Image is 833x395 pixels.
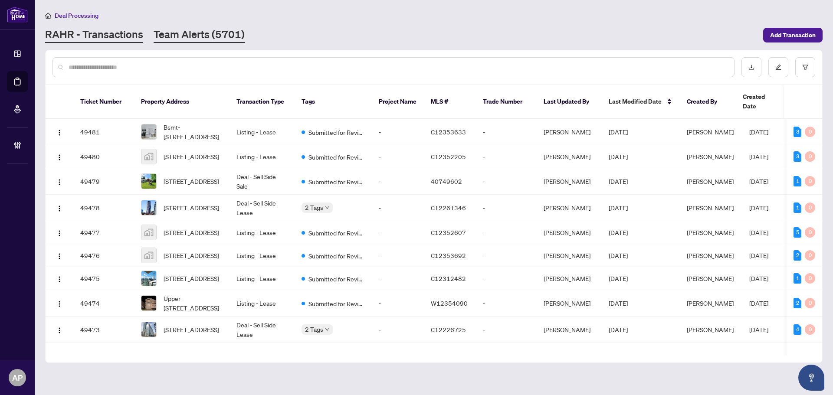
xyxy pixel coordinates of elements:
span: [DATE] [609,128,628,136]
td: Deal - Sell Side Lease [230,317,295,343]
td: - [372,317,424,343]
button: Logo [52,174,66,188]
button: Logo [52,150,66,163]
th: Created Date [736,85,797,119]
span: [DATE] [749,274,768,282]
td: 49478 [73,195,134,221]
span: C12353633 [431,128,466,136]
span: [DATE] [609,177,628,185]
button: filter [795,57,815,77]
span: Submitted for Review [308,152,365,162]
td: - [372,290,424,317]
img: Logo [56,276,63,283]
span: [DATE] [609,299,628,307]
th: Last Modified Date [602,85,680,119]
img: Logo [56,154,63,161]
button: Logo [52,271,66,285]
th: Project Name [372,85,424,119]
td: 49477 [73,221,134,244]
span: C12261346 [431,204,466,212]
img: thumbnail-img [141,225,156,240]
a: RAHR - Transactions [45,27,143,43]
span: [DATE] [749,299,768,307]
span: Submitted for Review [308,228,365,238]
button: download [741,57,761,77]
span: [DATE] [609,204,628,212]
span: Submitted for Review [308,251,365,261]
span: [STREET_ADDRESS] [164,176,219,186]
td: - [372,244,424,267]
td: - [372,267,424,290]
td: Listing - Lease [230,290,295,317]
td: - [476,168,537,195]
img: Logo [56,179,63,186]
span: [DATE] [749,204,768,212]
span: [DATE] [749,229,768,236]
span: [STREET_ADDRESS] [164,203,219,212]
div: 2 [794,250,801,261]
span: Last Modified Date [609,97,662,106]
td: [PERSON_NAME] [537,290,602,317]
span: [PERSON_NAME] [687,204,734,212]
td: - [476,221,537,244]
span: Submitted for Review [308,127,365,137]
div: 3 [794,151,801,162]
span: C12352607 [431,229,466,236]
td: - [372,195,424,221]
td: - [372,168,424,195]
span: Submitted for Review [308,274,365,284]
td: - [476,267,537,290]
img: thumbnail-img [141,174,156,189]
span: [STREET_ADDRESS] [164,228,219,237]
span: [STREET_ADDRESS] [164,274,219,283]
img: thumbnail-img [141,124,156,139]
th: Trade Number [476,85,537,119]
span: 2 Tags [305,324,323,334]
span: [PERSON_NAME] [687,153,734,160]
div: 0 [805,202,815,213]
div: 0 [805,176,815,186]
div: 0 [805,227,815,238]
td: [PERSON_NAME] [537,195,602,221]
span: Upper-[STREET_ADDRESS] [164,294,223,313]
td: - [372,145,424,168]
span: [DATE] [609,153,628,160]
span: 40749602 [431,177,462,185]
div: 0 [805,250,815,261]
span: [DATE] [749,326,768,333]
span: AP [12,372,23,384]
td: 49474 [73,290,134,317]
span: C12312482 [431,274,466,282]
img: thumbnail-img [141,200,156,215]
span: [STREET_ADDRESS] [164,152,219,161]
div: 0 [805,324,815,335]
span: [DATE] [609,326,628,333]
span: [PERSON_NAME] [687,274,734,282]
td: Listing - Lease [230,119,295,145]
span: [STREET_ADDRESS] [164,251,219,260]
th: Ticket Number [73,85,134,119]
th: Transaction Type [230,85,295,119]
button: Logo [52,225,66,239]
img: thumbnail-img [141,296,156,310]
button: Logo [52,125,66,139]
button: Open asap [798,365,824,391]
img: Logo [56,253,63,260]
td: [PERSON_NAME] [537,317,602,343]
td: - [476,195,537,221]
span: [PERSON_NAME] [687,251,734,259]
td: Listing - Lease [230,244,295,267]
td: - [476,119,537,145]
span: Created Date [743,92,779,111]
div: 1 [794,273,801,284]
span: [DATE] [749,251,768,259]
span: edit [775,64,781,70]
td: [PERSON_NAME] [537,267,602,290]
div: 0 [805,127,815,137]
a: Team Alerts (5701) [154,27,245,43]
td: 49480 [73,145,134,168]
div: 0 [805,273,815,284]
span: Submitted for Review [308,177,365,186]
span: Submitted for Review [308,299,365,308]
span: C12353692 [431,251,466,259]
